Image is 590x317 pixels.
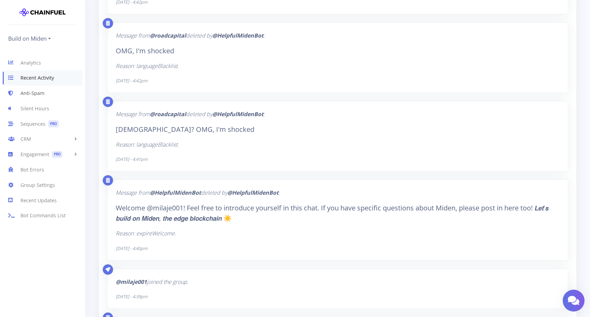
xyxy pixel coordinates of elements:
[150,32,186,39] b: @roadcapital
[116,277,560,287] p: .
[116,46,560,56] blockquote: OMG, I'm shocked
[150,110,186,118] b: @roadcapital
[116,110,265,118] i: Message from deleted by :
[48,120,59,127] span: PRO
[19,5,66,19] img: chainfuel-logo
[116,62,179,70] i: Reason: languageBlacklist.
[116,278,147,286] b: @milaje001
[116,245,147,251] i: [DATE] - 4:40pm
[227,189,279,196] b: @HelpfulMidenBot
[116,156,147,162] i: [DATE] - 4:41pm
[150,189,201,196] b: @HelpfulMidenBot
[116,293,147,300] i: [DATE] - 4:39pm
[116,230,176,237] i: Reason: expireWelcome.
[212,32,264,39] b: @HelpfulMidenBot
[116,141,179,148] i: Reason: languageBlacklist.
[8,33,51,44] a: Build on Miden
[116,124,560,135] blockquote: [DEMOGRAPHIC_DATA]? OMG, I'm shocked
[116,189,280,196] i: Message from deleted by :
[116,203,560,223] blockquote: Welcome @milaje001! Feel free to introduce yourself in this chat. If you have specific questions ...
[116,32,265,39] i: Message from deleted by :
[116,78,147,84] i: [DATE] - 4:42pm
[3,70,82,86] a: Recent Activity
[52,151,62,158] span: PRO
[116,278,187,286] i: joined the group
[212,110,264,118] b: @HelpfulMidenBot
